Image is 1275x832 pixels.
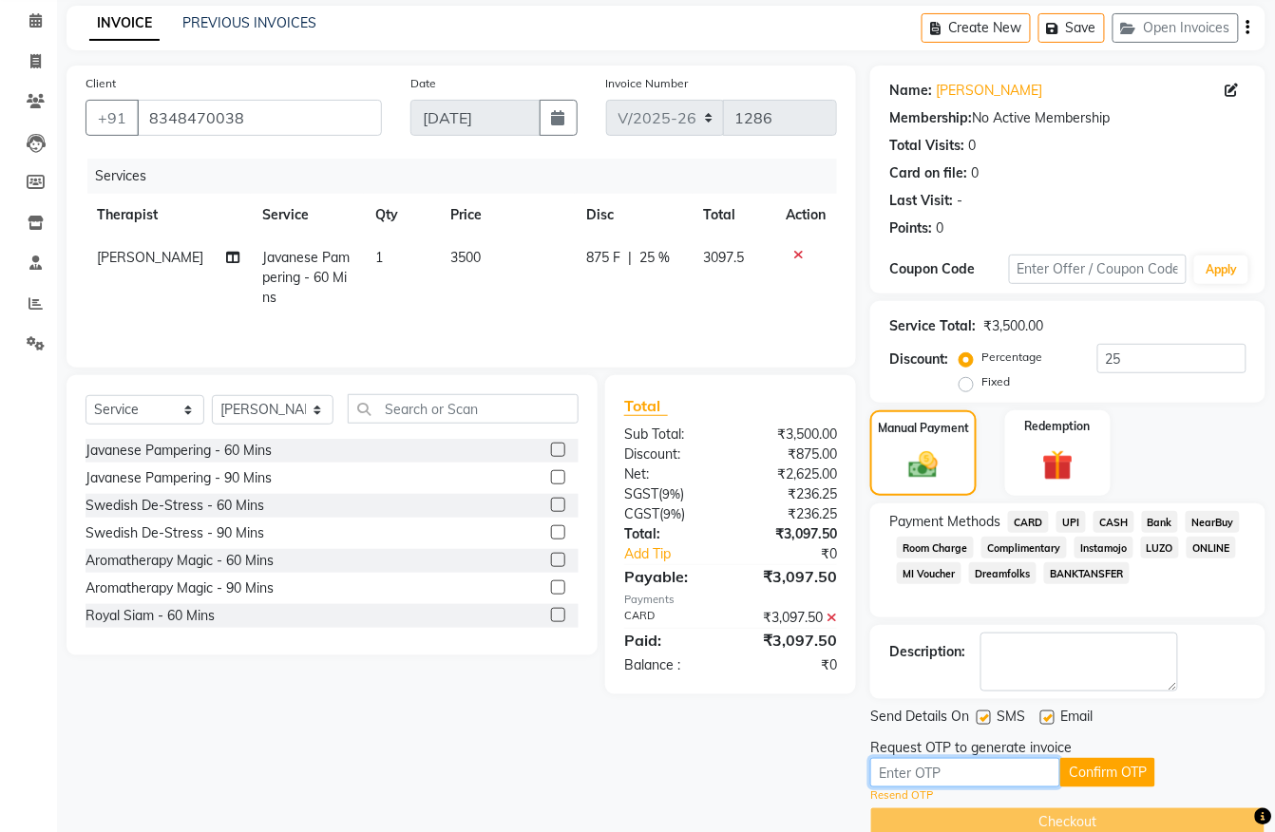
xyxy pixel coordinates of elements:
span: ONLINE [1187,537,1236,558]
div: Total: [610,524,731,544]
span: MI Voucher [897,562,961,584]
button: Save [1038,13,1105,43]
div: Card on file: [889,163,967,183]
span: UPI [1056,511,1086,533]
input: Search or Scan [348,394,579,424]
label: Redemption [1025,418,1091,435]
span: 1 [375,249,383,266]
label: Invoice Number [606,75,689,92]
div: Balance : [610,655,731,675]
span: | [628,248,632,268]
label: Client [86,75,116,92]
div: Discount: [889,350,948,369]
label: Manual Payment [878,420,969,437]
div: 0 [968,136,976,156]
span: CARD [1008,511,1049,533]
span: Dreamfolks [969,562,1037,584]
img: _cash.svg [900,448,948,482]
div: ( ) [610,504,731,524]
div: Net: [610,464,731,484]
div: Swedish De-Stress - 60 Mins [86,496,264,516]
div: ₹3,500.00 [983,316,1043,336]
span: SMS [997,707,1025,730]
span: Bank [1142,511,1179,533]
div: Last Visit: [889,191,953,211]
div: Name: [889,81,932,101]
th: Price [439,194,575,236]
span: LUZO [1141,537,1180,558]
span: 875 F [586,248,620,268]
a: Resend OTP [870,787,933,804]
span: CGST [624,505,659,522]
div: 0 [936,218,943,238]
span: Javanese Pampering - 60 Mins [262,249,350,306]
button: Open Invoices [1113,13,1239,43]
div: ₹3,097.50 [731,524,851,544]
button: Create New [922,13,1031,43]
input: Enter OTP [870,758,1060,787]
label: Fixed [981,373,1010,390]
div: Javanese Pampering - 90 Mins [86,468,272,488]
div: Total Visits: [889,136,964,156]
a: Add Tip [610,544,751,564]
div: ₹3,097.50 [731,608,851,628]
div: Paid: [610,629,731,652]
div: ₹3,097.50 [731,629,851,652]
span: CASH [1094,511,1134,533]
span: 3500 [450,249,481,266]
a: PREVIOUS INVOICES [182,14,316,31]
button: Apply [1194,255,1248,284]
div: ₹0 [731,655,851,675]
div: Description: [889,642,965,662]
a: INVOICE [89,7,160,41]
th: Therapist [86,194,251,236]
span: Total [624,396,668,416]
div: Payable: [610,565,731,588]
div: Aromatherapy Magic - 90 Mins [86,578,274,598]
th: Service [251,194,364,236]
div: Aromatherapy Magic - 60 Mins [86,551,274,571]
div: ( ) [610,484,731,504]
label: Date [410,75,436,92]
span: 25 % [639,248,670,268]
div: Membership: [889,108,972,128]
img: _gift.svg [1033,446,1084,485]
div: ₹236.25 [731,484,851,504]
th: Qty [364,194,439,236]
span: Instamojo [1075,537,1133,558]
input: Search by Name/Mobile/Email/Code [137,100,382,136]
span: [PERSON_NAME] [97,249,203,266]
div: Points: [889,218,932,238]
th: Action [774,194,837,236]
label: Percentage [981,349,1042,366]
div: Royal Siam - 60 Mins [86,606,215,626]
span: 3097.5 [704,249,745,266]
div: Payments [624,592,837,608]
div: ₹0 [751,544,851,564]
span: 9% [663,506,681,521]
a: [PERSON_NAME] [936,81,1042,101]
div: ₹875.00 [731,444,851,464]
div: Discount: [610,444,731,464]
span: SGST [624,485,658,502]
div: Javanese Pampering - 60 Mins [86,441,272,461]
div: No Active Membership [889,108,1246,128]
button: Confirm OTP [1060,758,1155,787]
span: BANKTANSFER [1044,562,1130,584]
span: Complimentary [981,537,1067,558]
div: Request OTP to generate invoice [870,738,1072,758]
span: 9% [662,486,680,501]
span: Email [1060,707,1093,730]
div: Service Total: [889,316,976,336]
div: ₹3,500.00 [731,425,851,444]
div: Coupon Code [889,259,1008,279]
span: Send Details On [870,707,969,730]
span: Room Charge [897,537,974,558]
span: Payment Methods [889,512,1000,532]
th: Disc [575,194,692,236]
div: ₹236.25 [731,504,851,524]
button: +91 [86,100,139,136]
div: Services [87,159,851,194]
input: Enter Offer / Coupon Code [1009,255,1188,284]
div: ₹2,625.00 [731,464,851,484]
